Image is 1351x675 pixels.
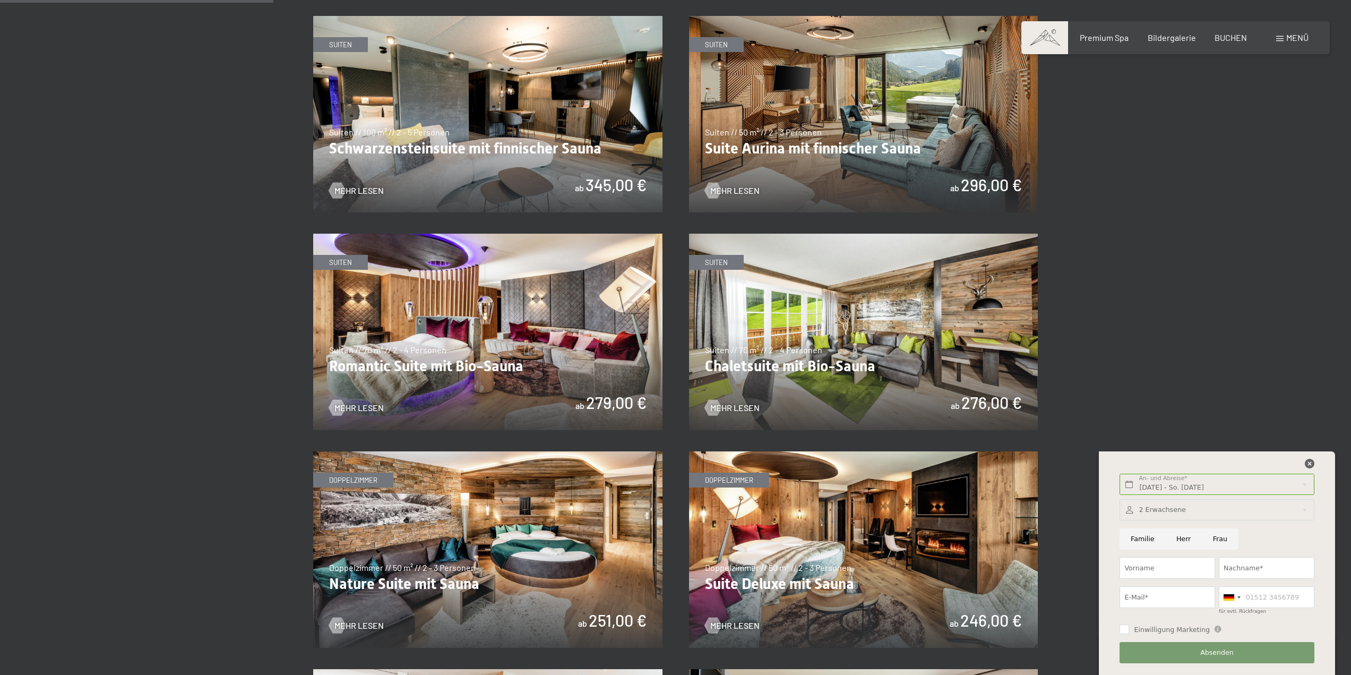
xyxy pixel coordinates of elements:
[689,16,1038,212] img: Suite Aurina mit finnischer Sauna
[334,402,384,414] span: Mehr Lesen
[1120,642,1314,664] button: Absenden
[689,234,1038,241] a: Chaletsuite mit Bio-Sauna
[710,402,760,414] span: Mehr Lesen
[1134,625,1210,635] span: Einwilligung Marketing
[710,620,760,631] span: Mehr Lesen
[313,16,662,212] img: Schwarzensteinsuite mit finnischer Sauna
[689,452,1038,458] a: Suite Deluxe mit Sauna
[1148,32,1196,42] a: Bildergalerie
[313,234,662,430] img: Romantic Suite mit Bio-Sauna
[313,451,662,648] img: Nature Suite mit Sauna
[705,620,760,631] a: Mehr Lesen
[1286,32,1309,42] span: Menü
[1080,32,1129,42] a: Premium Spa
[313,452,662,458] a: Nature Suite mit Sauna
[710,185,760,196] span: Mehr Lesen
[689,451,1038,648] img: Suite Deluxe mit Sauna
[689,16,1038,23] a: Suite Aurina mit finnischer Sauna
[329,185,384,196] a: Mehr Lesen
[1219,587,1244,608] div: Germany (Deutschland): +49
[1219,609,1266,614] label: für evtl. Rückfragen
[705,185,760,196] a: Mehr Lesen
[329,402,384,414] a: Mehr Lesen
[334,185,384,196] span: Mehr Lesen
[705,402,760,414] a: Mehr Lesen
[689,234,1038,430] img: Chaletsuite mit Bio-Sauna
[334,620,384,631] span: Mehr Lesen
[1219,586,1314,608] input: 01512 3456789
[313,234,662,241] a: Romantic Suite mit Bio-Sauna
[1200,648,1234,657] span: Absenden
[329,620,384,631] a: Mehr Lesen
[1215,32,1247,42] a: BUCHEN
[313,16,662,23] a: Schwarzensteinsuite mit finnischer Sauna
